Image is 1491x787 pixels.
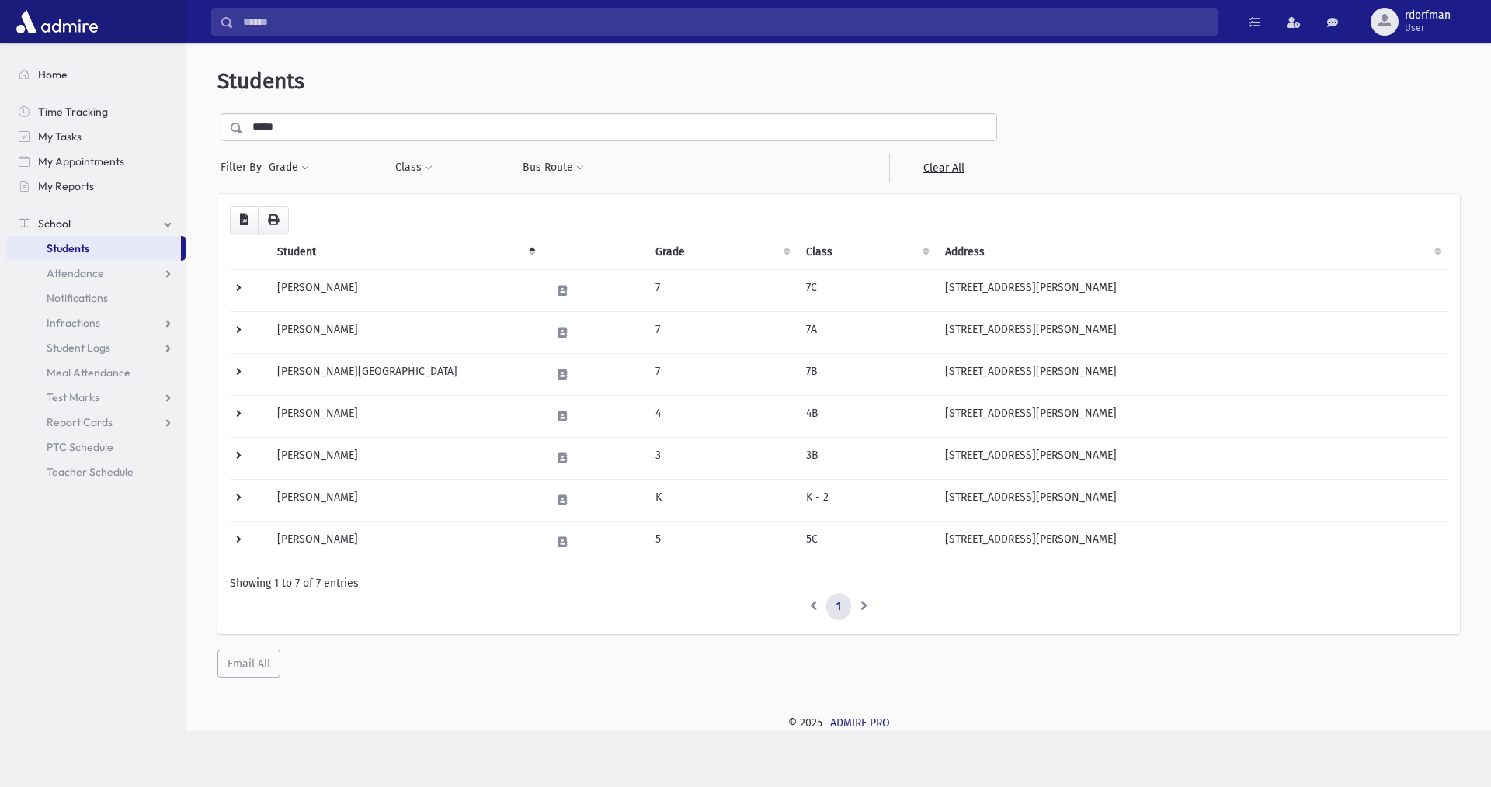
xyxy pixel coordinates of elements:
a: Teacher Schedule [6,459,186,484]
th: Class: activate to sort column ascending [797,234,936,270]
span: Filter By [221,159,268,175]
a: PTC Schedule [6,435,186,459]
td: [PERSON_NAME] [268,269,542,311]
span: PTC Schedule [47,440,113,454]
button: Print [258,206,289,234]
span: Home [38,68,68,81]
a: My Reports [6,174,186,199]
td: 7 [646,353,797,395]
td: [STREET_ADDRESS][PERSON_NAME] [936,311,1448,353]
a: School [6,211,186,236]
td: [STREET_ADDRESS][PERSON_NAME] [936,353,1448,395]
button: Bus Route [522,154,585,182]
td: 7C [797,269,936,311]
a: Time Tracking [6,99,186,124]
a: Home [6,62,186,87]
td: K - 2 [797,479,936,521]
span: Attendance [47,266,104,280]
button: Grade [268,154,310,182]
a: My Appointments [6,149,186,174]
td: 3 [646,437,797,479]
span: Students [47,241,89,255]
span: Student Logs [47,341,110,355]
span: Teacher Schedule [47,465,134,479]
span: My Reports [38,179,94,193]
td: [PERSON_NAME] [268,437,542,479]
span: School [38,217,71,231]
a: My Tasks [6,124,186,149]
a: Attendance [6,261,186,286]
td: [STREET_ADDRESS][PERSON_NAME] [936,521,1448,563]
td: [PERSON_NAME][GEOGRAPHIC_DATA] [268,353,542,395]
td: 7 [646,311,797,353]
a: Test Marks [6,385,186,410]
a: Meal Attendance [6,360,186,385]
a: Clear All [889,154,997,182]
span: Notifications [47,291,108,305]
a: Report Cards [6,410,186,435]
span: Infractions [47,316,100,330]
td: [PERSON_NAME] [268,395,542,437]
td: [STREET_ADDRESS][PERSON_NAME] [936,479,1448,521]
div: Showing 1 to 7 of 7 entries [230,575,1448,591]
td: 7 [646,269,797,311]
span: rdorfman [1405,9,1451,22]
th: Grade: activate to sort column ascending [646,234,797,270]
a: Infractions [6,310,186,335]
span: Time Tracking [38,105,108,119]
span: Report Cards [47,415,113,429]
th: Address: activate to sort column ascending [936,234,1448,270]
td: [PERSON_NAME] [268,311,542,353]
button: CSV [230,206,259,234]
td: [STREET_ADDRESS][PERSON_NAME] [936,437,1448,479]
th: Student: activate to sort column descending [268,234,542,270]
span: Test Marks [47,390,99,404]
td: K [646,479,797,521]
span: My Appointments [38,154,124,168]
td: 5C [797,521,936,563]
td: 7B [797,353,936,395]
img: AdmirePro [12,6,102,37]
span: User [1405,22,1451,34]
a: 1 [826,593,851,621]
td: [PERSON_NAME] [268,521,542,563]
td: [PERSON_NAME] [268,479,542,521]
td: [STREET_ADDRESS][PERSON_NAME] [936,395,1448,437]
td: 7A [797,311,936,353]
span: Meal Attendance [47,366,130,380]
td: 4B [797,395,936,437]
a: ADMIRE PRO [830,716,890,730]
td: 3B [797,437,936,479]
td: [STREET_ADDRESS][PERSON_NAME] [936,269,1448,311]
input: Search [234,8,1217,36]
a: Student Logs [6,335,186,360]
button: Email All [217,650,280,678]
td: 5 [646,521,797,563]
button: Class [394,154,433,182]
span: My Tasks [38,130,82,144]
span: Students [217,68,304,94]
a: Students [6,236,181,261]
td: 4 [646,395,797,437]
a: Notifications [6,286,186,310]
div: © 2025 - [211,715,1466,731]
